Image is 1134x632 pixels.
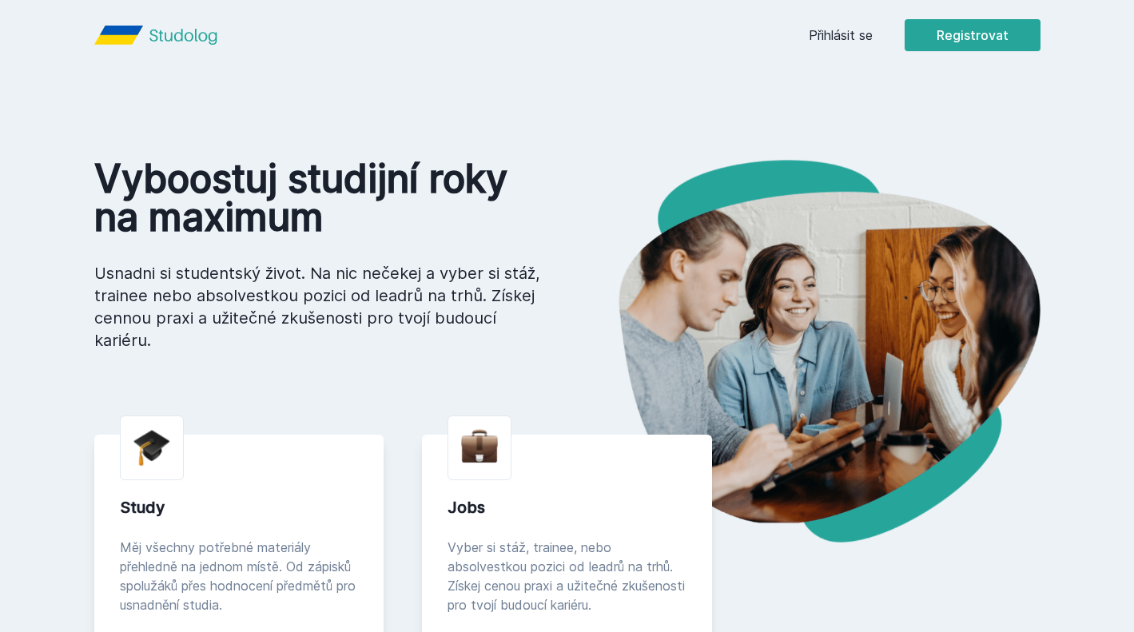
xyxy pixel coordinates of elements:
[448,496,686,519] div: Jobs
[567,160,1040,543] img: hero.png
[94,262,542,352] p: Usnadni si studentský život. Na nic nečekej a vyber si stáž, trainee nebo absolvestkou pozici od ...
[448,538,686,614] div: Vyber si stáž, trainee, nebo absolvestkou pozici od leadrů na trhů. Získej cenou praxi a užitečné...
[461,426,498,467] img: briefcase.png
[809,26,873,45] a: Přihlásit se
[905,19,1040,51] button: Registrovat
[120,538,359,614] div: Měj všechny potřebné materiály přehledně na jednom místě. Od zápisků spolužáků přes hodnocení pře...
[120,496,359,519] div: Study
[94,160,542,237] h1: Vyboostuj studijní roky na maximum
[133,429,170,467] img: graduation-cap.png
